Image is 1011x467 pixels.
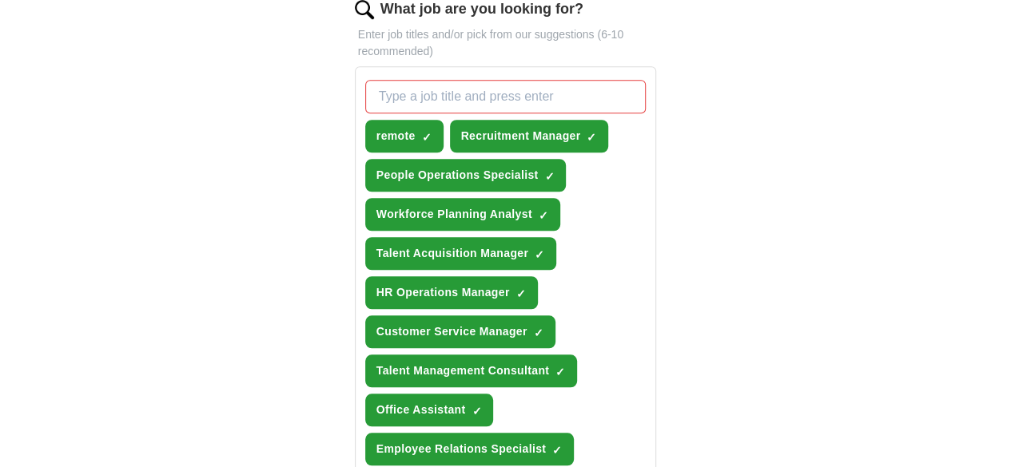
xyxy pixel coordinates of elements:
button: Office Assistant✓ [365,394,494,426]
span: ✓ [472,405,481,418]
button: Recruitment Manager✓ [450,120,609,152]
span: Talent Management Consultant [376,362,549,379]
span: ✓ [544,170,554,183]
button: People Operations Specialist✓ [365,159,567,192]
button: Workforce Planning Analyst✓ [365,198,560,231]
span: ✓ [535,248,544,261]
span: Talent Acquisition Manager [376,245,528,262]
span: ✓ [534,327,543,339]
p: Enter job titles and/or pick from our suggestions (6-10 recommended) [355,26,657,60]
span: Workforce Planning Analyst [376,206,532,223]
input: Type a job title and press enter [365,80,647,113]
span: ✓ [516,287,526,300]
span: ✓ [422,131,432,144]
button: Talent Management Consultant✓ [365,354,577,387]
span: Employee Relations Specialist [376,441,546,457]
span: Customer Service Manager [376,323,527,340]
span: People Operations Specialist [376,167,539,184]
button: HR Operations Manager✓ [365,276,538,309]
button: remote✓ [365,120,444,152]
span: ✓ [539,209,548,222]
span: ✓ [552,444,562,457]
button: Customer Service Manager✓ [365,315,555,348]
button: Talent Acquisition Manager✓ [365,237,556,270]
span: HR Operations Manager [376,284,510,301]
span: remote [376,128,416,144]
span: ✓ [555,366,565,378]
span: Office Assistant [376,402,466,418]
span: ✓ [587,131,596,144]
button: Employee Relations Specialist✓ [365,433,574,465]
span: Recruitment Manager [461,128,581,144]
